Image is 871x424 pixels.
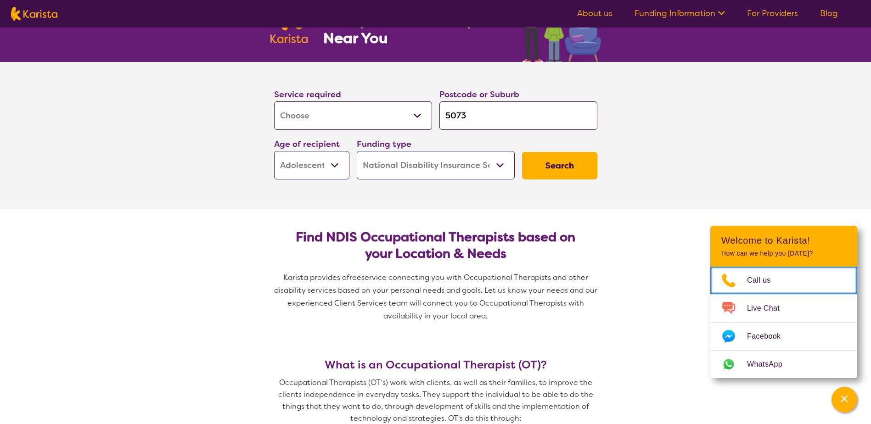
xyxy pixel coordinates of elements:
button: Search [522,152,597,179]
ul: Choose channel [710,267,857,378]
span: service connecting you with Occupational Therapists and other disability services based on your p... [274,273,599,321]
span: Karista provides a [283,273,347,282]
span: Call us [747,273,782,287]
a: For Providers [747,8,798,19]
span: Live Chat [747,301,791,315]
span: free [347,273,361,282]
input: Type [439,101,597,130]
a: Web link opens in a new tab. [710,351,857,378]
span: WhatsApp [747,357,793,371]
a: About us [577,8,613,19]
label: Postcode or Suburb [439,89,519,100]
h3: What is an Occupational Therapist (OT)? [270,358,601,371]
label: Funding type [357,139,411,150]
button: Channel Menu [832,387,857,413]
img: Karista logo [11,7,57,21]
h2: Find NDIS Occupational Therapists based on your Location & Needs [281,229,590,262]
p: How can we help you [DATE]? [721,250,846,257]
label: Service required [274,89,341,100]
a: Funding Information [635,8,725,19]
a: Blog [820,8,838,19]
span: Facebook [747,329,792,343]
div: Channel Menu [710,226,857,378]
label: Age of recipient [274,139,340,150]
h2: Welcome to Karista! [721,235,846,246]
